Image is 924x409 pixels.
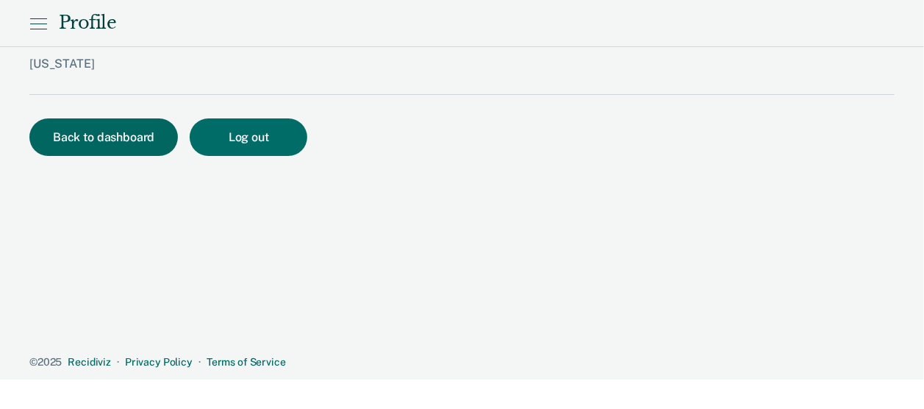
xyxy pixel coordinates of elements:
[29,57,648,94] div: [US_STATE]
[29,356,895,369] div: · ·
[125,356,193,368] a: Privacy Policy
[68,356,111,368] a: Recidiviz
[29,356,62,368] span: © 2025
[29,118,178,156] button: Back to dashboard
[207,356,286,368] a: Terms of Service
[59,13,116,34] div: Profile
[29,132,190,143] a: Back to dashboard
[190,118,307,156] button: Log out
